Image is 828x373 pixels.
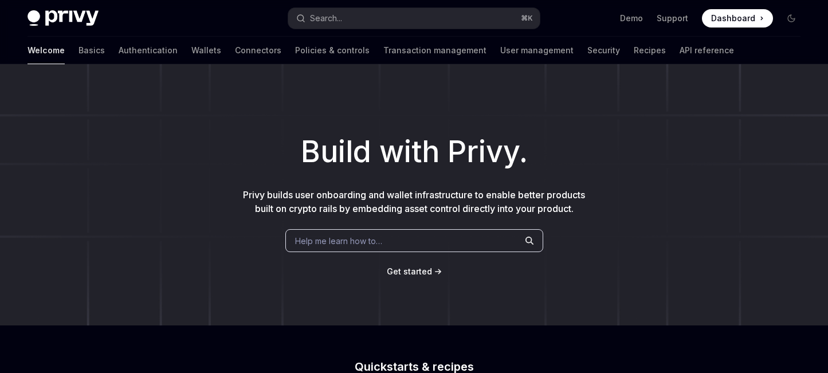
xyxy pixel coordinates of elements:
span: Help me learn how to… [295,235,382,247]
a: Transaction management [383,37,486,64]
a: Security [587,37,620,64]
span: Dashboard [711,13,755,24]
h1: Build with Privy. [18,129,810,174]
img: dark logo [28,10,99,26]
span: Privy builds user onboarding and wallet infrastructure to enable better products built on crypto ... [243,189,585,214]
span: ⌘ K [521,14,533,23]
a: Basics [79,37,105,64]
a: Dashboard [702,9,773,28]
h2: Quickstarts & recipes [213,361,616,372]
div: Search... [310,11,342,25]
button: Toggle dark mode [782,9,800,28]
a: Policies & controls [295,37,370,64]
a: API reference [680,37,734,64]
a: Recipes [634,37,666,64]
button: Open search [288,8,540,29]
a: User management [500,37,574,64]
a: Connectors [235,37,281,64]
a: Support [657,13,688,24]
a: Authentication [119,37,178,64]
a: Welcome [28,37,65,64]
span: Get started [387,266,432,276]
a: Get started [387,266,432,277]
a: Demo [620,13,643,24]
a: Wallets [191,37,221,64]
